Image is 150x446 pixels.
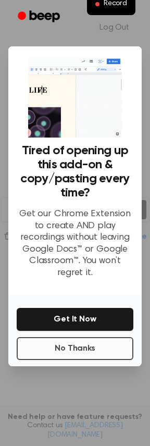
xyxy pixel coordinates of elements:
[10,7,69,27] a: Beep
[17,208,133,279] p: Get our Chrome Extension to create AND play recordings without leaving Google Docs™ or Google Cla...
[17,337,133,360] button: No Thanks
[17,308,133,331] button: Get It Now
[89,15,140,40] a: Log Out
[28,57,121,138] img: Beep extension in action
[17,144,133,200] h3: Tired of opening up this add-on & copy/pasting every time?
